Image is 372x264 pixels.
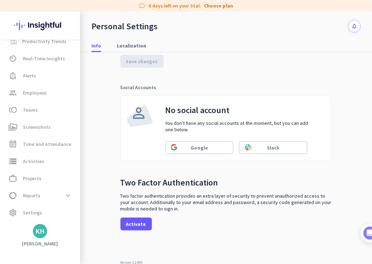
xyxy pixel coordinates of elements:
button: expand_more [61,189,74,202]
a: Show me how [28,172,78,186]
button: notifications [348,20,361,32]
button: Sign in using googleGoogle [165,141,233,154]
div: 🎊 Welcome to Insightful! 🎊 [10,27,133,53]
button: Activate [120,218,152,230]
div: Social Accounts [120,85,332,90]
span: Reports [23,191,40,200]
div: You're just a few steps away from completing the essential app setup [10,53,133,70]
img: Sign in using google [171,144,177,151]
div: 1Add employees [13,122,130,133]
span: Help [84,232,95,237]
a: perm_mediaScreenshots [1,118,80,136]
a: menu-itemProductivity Trends [1,33,80,50]
span: Info [91,42,101,49]
i: notifications [351,23,357,29]
span: Google [190,144,208,151]
i: settings [9,208,17,217]
p: 4 steps [7,94,25,101]
a: event_noteTime and Attendance [1,136,80,153]
i: perm_media [9,123,17,131]
div: Show me how [28,166,124,186]
i: label [139,2,146,9]
img: Insightful logo [14,11,66,39]
img: menu-item [10,38,16,45]
button: Help [71,214,107,243]
p: About 10 minutes [91,94,136,101]
button: Mark as completed [28,200,83,208]
span: Employees [23,88,47,97]
span: Time and Attendance [23,140,71,148]
button: Messages [36,214,71,243]
a: groupEmployees [1,84,80,101]
p: You don't have any social accounts at the moment, but you can add one below. [165,120,313,133]
i: data_usage [9,191,17,200]
span: Activate [126,220,146,228]
i: group [9,88,17,97]
div: Add employees [28,124,121,131]
span: Messages [41,232,66,237]
div: Personal Settings [91,21,158,32]
span: Productivity Trends [22,37,66,46]
div: [PERSON_NAME] from Insightful [40,77,118,84]
div: Close [125,3,138,16]
img: Sign in using slack [245,144,251,151]
a: storageActivities [1,153,80,170]
a: data_usageReportsexpand_more [1,187,80,204]
span: Settings [23,208,42,217]
div: KH [35,228,45,235]
h2: Two Factor Authentication [120,178,218,187]
span: Screenshots [23,123,51,131]
p: Two factor authentication provides an extra layer of security to prevent unauthorized access to y... [120,193,332,212]
i: storage [9,157,17,166]
i: event_note [9,140,17,148]
div: It's time to add your employees! This is crucial since Insightful will start collecting their act... [28,136,124,166]
a: notification_importantAlerts [1,67,80,84]
a: settingsSettings [1,204,80,221]
img: Profile image for Tamara [25,75,37,86]
span: Tasks [117,232,133,237]
span: Activities [23,157,44,166]
a: Choose plan [204,2,233,9]
img: user-icon [127,105,153,129]
button: Tasks [107,214,143,243]
i: notification_important [9,71,17,80]
i: av_timer [9,54,17,63]
a: av_timerReal-Time Insights [1,50,80,67]
span: Projects [23,174,41,183]
i: work_outline [9,174,17,183]
span: Home [10,232,25,237]
i: toll [9,106,17,114]
button: Sign in using slackSlack [239,141,307,154]
a: tollTeams [1,101,80,118]
h3: No social account [165,105,313,116]
span: Alerts [23,71,36,80]
a: work_outlineProjects [1,170,80,187]
h1: Tasks [61,3,84,15]
span: Teams [23,106,38,114]
span: Slack [267,144,279,151]
span: Real-Time Insights [23,54,65,63]
span: Localization [117,42,146,49]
